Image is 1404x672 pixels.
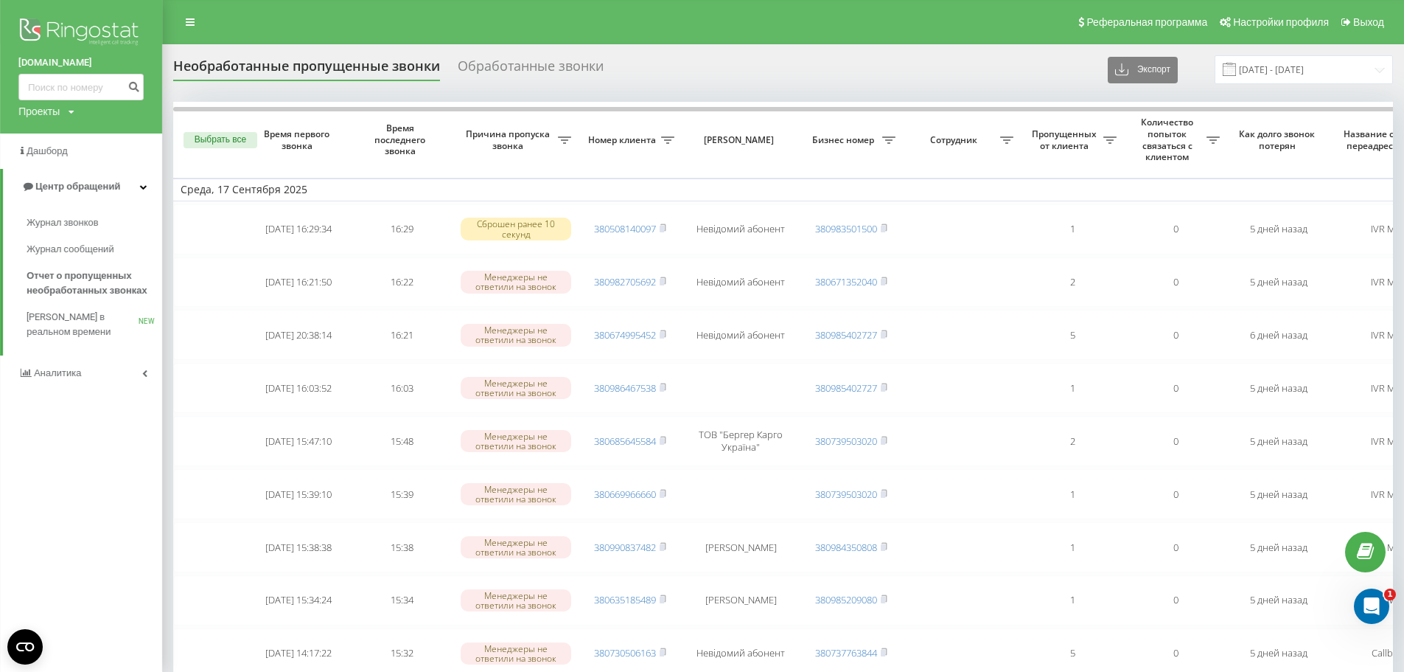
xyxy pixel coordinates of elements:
td: 1 [1021,575,1124,626]
a: 380730506163 [594,646,656,659]
td: [DATE] 15:34:24 [247,575,350,626]
a: 380508140097 [594,222,656,235]
a: 380990837482 [594,541,656,554]
button: Выбрать все [184,132,257,148]
span: Бизнес номер [807,134,882,146]
span: [PERSON_NAME] [694,134,787,146]
td: 0 [1124,257,1227,308]
td: 0 [1124,363,1227,413]
td: [DATE] 20:38:14 [247,310,350,360]
td: 5 дней назад [1227,522,1330,572]
a: 380671352040 [815,275,877,288]
td: 16:29 [350,204,453,254]
td: 15:48 [350,416,453,466]
td: 0 [1124,416,1227,466]
span: Номер клиента [586,134,661,146]
div: Менеджеры не ответили на звонок [461,536,571,558]
input: Поиск по номеру [18,74,144,100]
td: 0 [1124,575,1227,626]
td: 5 дней назад [1227,416,1330,466]
span: Причина пропуска звонка [461,128,558,151]
a: Журнал звонков [27,209,162,236]
td: 5 дней назад [1227,363,1330,413]
img: Ringostat logo [18,15,144,52]
td: 16:03 [350,363,453,413]
span: Журнал звонков [27,215,99,230]
a: 380674995452 [594,328,656,342]
a: 380986467538 [594,381,656,395]
span: Центр обращений [35,181,120,192]
td: [DATE] 15:38:38 [247,522,350,572]
a: 380685645584 [594,434,656,448]
td: 0 [1124,204,1227,254]
a: [PERSON_NAME] в реальном времениNEW [27,304,162,345]
a: 380737763844 [815,646,877,659]
td: 16:21 [350,310,453,360]
span: Отчет о пропущенных необработанных звонках [27,269,155,298]
td: 6 дней назад [1227,310,1330,360]
a: Отчет о пропущенных необработанных звонках [27,263,162,304]
button: Open CMP widget [7,629,43,665]
td: 1 [1021,363,1124,413]
td: [DATE] 16:03:52 [247,363,350,413]
td: Невідомий абонент [682,257,800,308]
span: Как долго звонок потерян [1239,128,1319,151]
td: [DATE] 15:39:10 [247,469,350,519]
td: 0 [1124,310,1227,360]
td: 5 [1021,310,1124,360]
td: 15:34 [350,575,453,626]
a: 380983501500 [815,222,877,235]
td: [DATE] 16:29:34 [247,204,350,254]
div: Менеджеры не ответили на звонок [461,589,571,612]
button: Экспорт [1108,57,1178,83]
a: 380739503020 [815,488,877,501]
td: 2 [1021,257,1124,308]
div: Обработанные звонки [458,58,604,81]
iframe: Intercom live chat [1354,589,1389,624]
div: Менеджеры не ответили на звонок [461,642,571,665]
a: 380985402727 [815,328,877,342]
td: Невідомий абонент [682,204,800,254]
div: Менеджеры не ответили на звонок [461,271,571,293]
td: [DATE] 16:21:50 [247,257,350,308]
td: 0 [1124,522,1227,572]
td: Невідомий абонент [682,310,800,360]
td: 0 [1124,469,1227,519]
span: Настройки профиля [1233,16,1329,28]
a: 380985402727 [815,381,877,395]
div: Менеджеры не ответили на звонок [461,430,571,452]
td: 5 дней назад [1227,204,1330,254]
div: Сброшен ранее 10 секунд [461,218,571,240]
span: Журнал сообщений [27,242,113,257]
td: 1 [1021,469,1124,519]
span: 1 [1384,589,1396,600]
td: 5 дней назад [1227,575,1330,626]
span: Реферальная программа [1086,16,1207,28]
td: 15:38 [350,522,453,572]
span: Время первого звонка [259,128,338,151]
span: [PERSON_NAME] в реальном времени [27,310,139,339]
span: Количество попыток связаться с клиентом [1131,117,1206,162]
a: 380985209080 [815,593,877,606]
td: [PERSON_NAME] [682,522,800,572]
div: Менеджеры не ответили на звонок [461,324,571,346]
span: Аналитика [34,367,81,378]
div: Менеджеры не ответили на звонок [461,377,571,399]
a: Журнал сообщений [27,236,162,263]
div: Менеджеры не ответили на звонок [461,483,571,505]
span: Пропущенных от клиента [1028,128,1103,151]
td: 16:22 [350,257,453,308]
span: Время последнего звонка [362,122,441,157]
a: 380984350808 [815,541,877,554]
a: Центр обращений [3,169,162,204]
td: 5 дней назад [1227,257,1330,308]
td: 15:39 [350,469,453,519]
a: 380739503020 [815,434,877,448]
td: [DATE] 15:47:10 [247,416,350,466]
span: Выход [1353,16,1384,28]
a: 380669966660 [594,488,656,501]
td: 1 [1021,522,1124,572]
a: 380982705692 [594,275,656,288]
div: Необработанные пропущенные звонки [173,58,440,81]
td: ТОВ "Бергер Карго Україна" [682,416,800,466]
